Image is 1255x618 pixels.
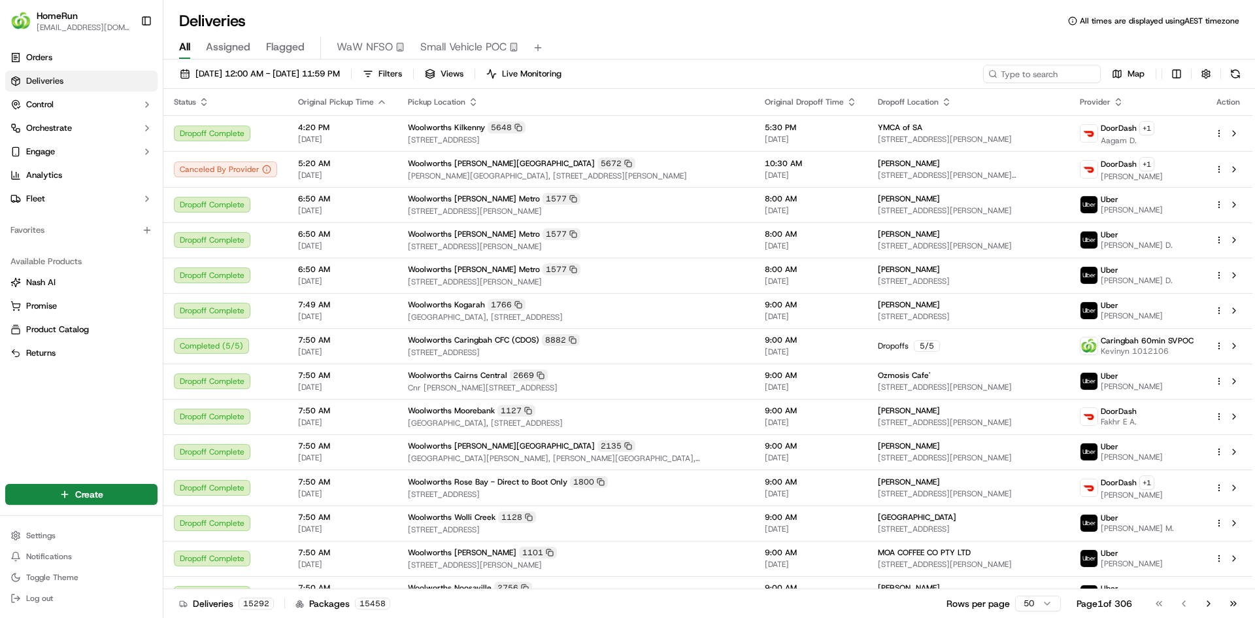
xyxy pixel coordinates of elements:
[1080,550,1097,567] img: uber-new-logo.jpeg
[498,511,536,523] div: 1128
[765,453,857,463] span: [DATE]
[1080,16,1239,26] span: All times are displayed using AEST timezone
[408,158,595,169] span: Woolworths [PERSON_NAME][GEOGRAPHIC_DATA]
[408,418,744,428] span: [GEOGRAPHIC_DATA], [STREET_ADDRESS]
[765,241,857,251] span: [DATE]
[878,170,1059,180] span: [STREET_ADDRESS][PERSON_NAME][PERSON_NAME]
[26,277,56,288] span: Nash AI
[5,141,158,162] button: Engage
[543,193,580,205] div: 1577
[5,296,158,317] button: Promise
[765,477,857,487] span: 9:00 AM
[298,512,387,523] span: 7:50 AM
[408,477,567,487] span: Woolworths Rose Bay - Direct to Boot Only
[878,477,940,487] span: [PERSON_NAME]
[298,205,387,216] span: [DATE]
[765,264,857,275] span: 8:00 AM
[878,205,1059,216] span: [STREET_ADDRESS][PERSON_NAME]
[765,512,857,523] span: 9:00 AM
[420,39,507,55] span: Small Vehicle POC
[1101,583,1118,594] span: Uber
[765,583,857,593] span: 9:00 AM
[765,97,844,107] span: Original Dropoff Time
[878,229,940,239] span: [PERSON_NAME]
[1080,302,1097,319] img: uber-new-logo.jpeg
[408,583,492,593] span: Woolworths Noosaville
[5,343,158,364] button: Returns
[878,453,1059,463] span: [STREET_ADDRESS][PERSON_NAME]
[26,572,78,583] span: Toggle Theme
[1101,558,1163,569] span: [PERSON_NAME]
[1101,194,1118,205] span: Uber
[597,440,635,452] div: 2135
[5,118,158,139] button: Orchestrate
[10,347,152,359] a: Returns
[1080,196,1097,213] img: uber-new-logo.jpeg
[26,530,56,541] span: Settings
[765,300,857,310] span: 9:00 AM
[26,193,45,205] span: Fleet
[1101,417,1137,427] span: Fakhr E A.
[298,417,387,428] span: [DATE]
[26,347,56,359] span: Returns
[298,524,387,534] span: [DATE]
[878,97,939,107] span: Dropoff Location
[1077,597,1132,610] div: Page 1 of 306
[765,311,857,322] span: [DATE]
[37,22,130,33] button: [EMAIL_ADDRESS][DOMAIN_NAME]
[298,347,387,357] span: [DATE]
[1080,408,1097,425] img: doordash_logo_v2.png
[408,347,744,358] span: [STREET_ADDRESS]
[1101,490,1163,500] span: [PERSON_NAME]
[1214,97,1242,107] div: Action
[408,206,744,216] span: [STREET_ADDRESS][PERSON_NAME]
[1101,135,1154,146] span: Aagam D.
[502,68,561,80] span: Live Monitoring
[5,568,158,587] button: Toggle Theme
[298,122,387,133] span: 4:20 PM
[408,194,540,204] span: Woolworths [PERSON_NAME] Metro
[408,383,744,393] span: Cnr [PERSON_NAME][STREET_ADDRESS]
[519,547,557,558] div: 1101
[1139,157,1154,171] button: +1
[179,39,190,55] span: All
[298,405,387,416] span: 7:50 AM
[5,251,158,272] div: Available Products
[497,405,535,417] div: 1127
[878,524,1059,534] span: [STREET_ADDRESS]
[26,593,53,604] span: Log out
[1101,406,1137,417] span: DoorDash
[378,68,402,80] span: Filters
[765,417,857,428] span: [DATE]
[298,382,387,392] span: [DATE]
[597,158,635,169] div: 5672
[765,170,857,180] span: [DATE]
[1101,300,1118,311] span: Uber
[26,146,55,158] span: Engage
[298,170,387,180] span: [DATE]
[765,547,857,558] span: 9:00 AM
[10,300,152,312] a: Promise
[1101,205,1163,215] span: [PERSON_NAME]
[1080,267,1097,284] img: uber-new-logo.jpeg
[878,405,940,416] span: [PERSON_NAME]
[983,65,1101,83] input: Type to search
[298,489,387,499] span: [DATE]
[298,134,387,145] span: [DATE]
[765,229,857,239] span: 8:00 AM
[239,598,274,609] div: 15292
[408,122,485,133] span: Woolworths Kilkenny
[510,369,548,381] div: 2669
[878,417,1059,428] span: [STREET_ADDRESS][PERSON_NAME]
[408,512,495,523] span: Woolworths Wolli Creek
[878,489,1059,499] span: [STREET_ADDRESS][PERSON_NAME]
[878,264,940,275] span: [PERSON_NAME]
[1101,335,1194,346] span: Caringbah 60min SVPOC
[1101,123,1137,133] span: DoorDash
[878,512,956,523] span: [GEOGRAPHIC_DATA]
[408,335,539,345] span: Woolworths Caringbah CFC (CDOS)
[878,311,1059,322] span: [STREET_ADDRESS]
[1080,161,1097,178] img: doordash_logo_v2.png
[408,241,744,252] span: [STREET_ADDRESS][PERSON_NAME]
[542,334,580,346] div: 8882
